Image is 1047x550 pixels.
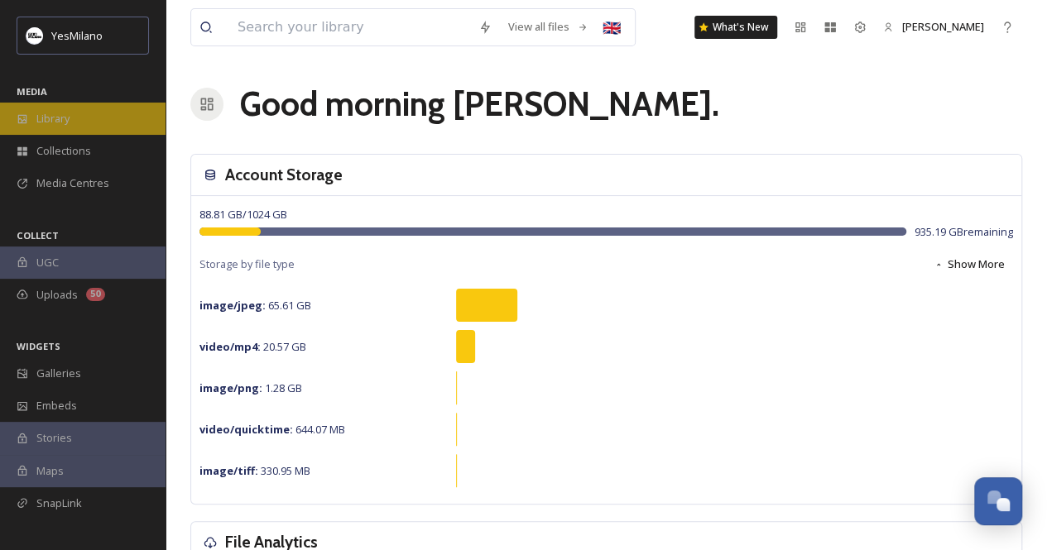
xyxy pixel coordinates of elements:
[199,298,311,313] span: 65.61 GB
[36,287,78,303] span: Uploads
[36,430,72,446] span: Stories
[199,422,345,437] span: 644.07 MB
[199,380,302,395] span: 1.28 GB
[597,12,627,42] div: 🇬🇧
[240,79,719,129] h1: Good morning [PERSON_NAME] .
[26,27,43,44] img: Logo%20YesMilano%40150x.png
[36,463,64,479] span: Maps
[51,28,103,43] span: YesMilano
[17,229,59,242] span: COLLECT
[36,495,82,511] span: SnapLink
[875,11,992,43] a: [PERSON_NAME]
[86,288,105,301] div: 50
[36,143,91,159] span: Collections
[925,248,1013,280] button: Show More
[36,255,59,270] span: UGC
[199,207,287,222] span: 88.81 GB / 1024 GB
[199,256,295,272] span: Storage by file type
[199,380,262,395] strong: image/png :
[902,19,984,34] span: [PERSON_NAME]
[36,398,77,414] span: Embeds
[199,463,310,478] span: 330.95 MB
[229,9,470,45] input: Search your library
[199,298,266,313] strong: image/jpeg :
[500,11,597,43] a: View all files
[199,339,261,354] strong: video/mp4 :
[17,85,47,98] span: MEDIA
[36,366,81,381] span: Galleries
[225,163,343,187] h3: Account Storage
[915,224,1013,240] span: 935.19 GB remaining
[199,422,293,437] strong: video/quicktime :
[694,16,777,39] a: What's New
[199,339,306,354] span: 20.57 GB
[36,111,70,127] span: Library
[974,477,1022,525] button: Open Chat
[199,463,258,478] strong: image/tiff :
[36,175,109,191] span: Media Centres
[17,340,60,352] span: WIDGETS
